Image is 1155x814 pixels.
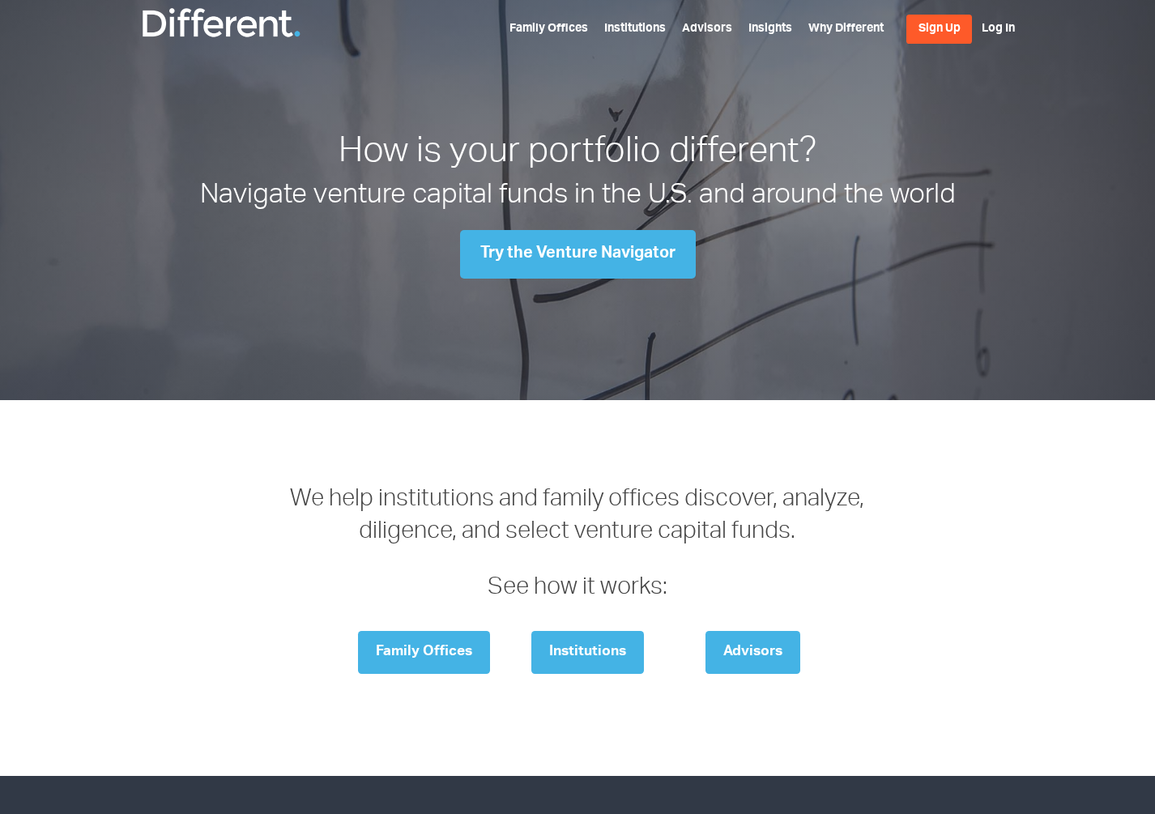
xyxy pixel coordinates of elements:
a: Family Offices [509,23,588,35]
a: Why Different [808,23,884,35]
a: Institutions [531,631,644,674]
p: See how it works: [288,573,868,605]
h1: How is your portfolio different? [136,130,1019,178]
a: Institutions [604,23,666,35]
a: Insights [748,23,792,35]
img: Different Funds [140,6,302,39]
h3: We help institutions and family offices discover, analyze, diligence, and select venture capital ... [288,484,868,606]
a: Log In [982,23,1015,35]
h2: Navigate venture capital funds in the U.S. and around the world [136,178,1019,216]
a: Family Offices [358,631,490,674]
a: Try the Venture Navigator [460,230,696,279]
a: Sign Up [906,15,972,44]
a: Advisors [705,631,800,674]
a: Advisors [682,23,732,35]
